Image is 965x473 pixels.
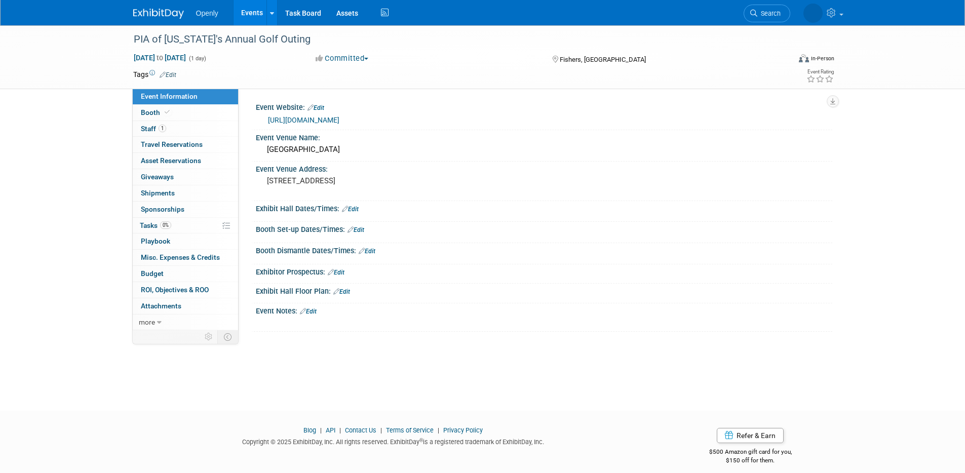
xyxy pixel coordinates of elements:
span: 1 [159,125,166,132]
a: Terms of Service [386,426,434,434]
span: 0% [160,221,171,229]
td: Tags [133,69,176,80]
td: Toggle Event Tabs [217,330,238,343]
a: Edit [160,71,176,78]
div: Event Notes: [256,303,832,317]
span: Fishers, [GEOGRAPHIC_DATA] [560,56,646,63]
div: Copyright © 2025 ExhibitDay, Inc. All rights reserved. ExhibitDay is a registered trademark of Ex... [133,435,654,447]
span: Staff [141,125,166,133]
span: Sponsorships [141,205,184,213]
div: $150 off for them. [669,456,832,465]
a: more [133,314,238,330]
span: Budget [141,269,164,278]
span: Search [757,10,781,17]
div: Booth Dismantle Dates/Times: [256,243,832,256]
span: Tasks [140,221,171,229]
img: ExhibitDay [133,9,184,19]
div: Event Format [730,53,835,68]
a: Tasks0% [133,218,238,233]
span: Booth [141,108,172,116]
span: | [337,426,343,434]
a: Edit [359,248,375,255]
img: Format-Inperson.png [799,54,809,62]
a: Misc. Expenses & Credits [133,250,238,265]
span: Shipments [141,189,175,197]
a: Playbook [133,233,238,249]
span: Playbook [141,237,170,245]
a: Edit [328,269,344,276]
a: Edit [348,226,364,233]
td: Personalize Event Tab Strip [200,330,218,343]
a: Shipments [133,185,238,201]
sup: ® [419,438,423,443]
div: In-Person [810,55,834,62]
a: Refer & Earn [717,428,784,443]
span: ROI, Objectives & ROO [141,286,209,294]
a: Contact Us [345,426,376,434]
span: [DATE] [DATE] [133,53,186,62]
img: Brandi Barrickman [803,4,823,23]
div: Exhibit Hall Dates/Times: [256,201,832,214]
a: Travel Reservations [133,137,238,152]
div: Event Venue Address: [256,162,832,174]
a: Giveaways [133,169,238,185]
span: Travel Reservations [141,140,203,148]
span: (1 day) [188,55,206,62]
div: $500 Amazon gift card for you, [669,441,832,464]
a: Edit [307,104,324,111]
pre: [STREET_ADDRESS] [267,176,485,185]
a: Booth [133,105,238,121]
a: ROI, Objectives & ROO [133,282,238,298]
span: Event Information [141,92,198,100]
a: [URL][DOMAIN_NAME] [268,116,339,124]
div: Event Venue Name: [256,130,832,143]
a: Edit [300,308,317,315]
a: API [326,426,335,434]
a: Asset Reservations [133,153,238,169]
span: Attachments [141,302,181,310]
span: | [435,426,442,434]
div: Exhibitor Prospectus: [256,264,832,278]
span: to [155,54,165,62]
a: Event Information [133,89,238,104]
a: Privacy Policy [443,426,483,434]
div: PIA of [US_STATE]'s Annual Golf Outing [130,30,775,49]
div: Event Rating [806,69,834,74]
div: [GEOGRAPHIC_DATA] [263,142,825,157]
i: Booth reservation complete [165,109,170,115]
a: Budget [133,266,238,282]
a: Search [744,5,790,22]
a: Blog [303,426,316,434]
button: Committed [312,53,372,64]
a: Edit [342,206,359,213]
a: Attachments [133,298,238,314]
span: Asset Reservations [141,156,201,165]
a: Edit [333,288,350,295]
div: Event Website: [256,100,832,113]
div: Booth Set-up Dates/Times: [256,222,832,235]
div: Exhibit Hall Floor Plan: [256,284,832,297]
a: Staff1 [133,121,238,137]
span: | [378,426,384,434]
span: Misc. Expenses & Credits [141,253,220,261]
span: Giveaways [141,173,174,181]
a: Sponsorships [133,202,238,217]
span: more [139,318,155,326]
span: Openly [196,9,218,17]
span: | [318,426,324,434]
